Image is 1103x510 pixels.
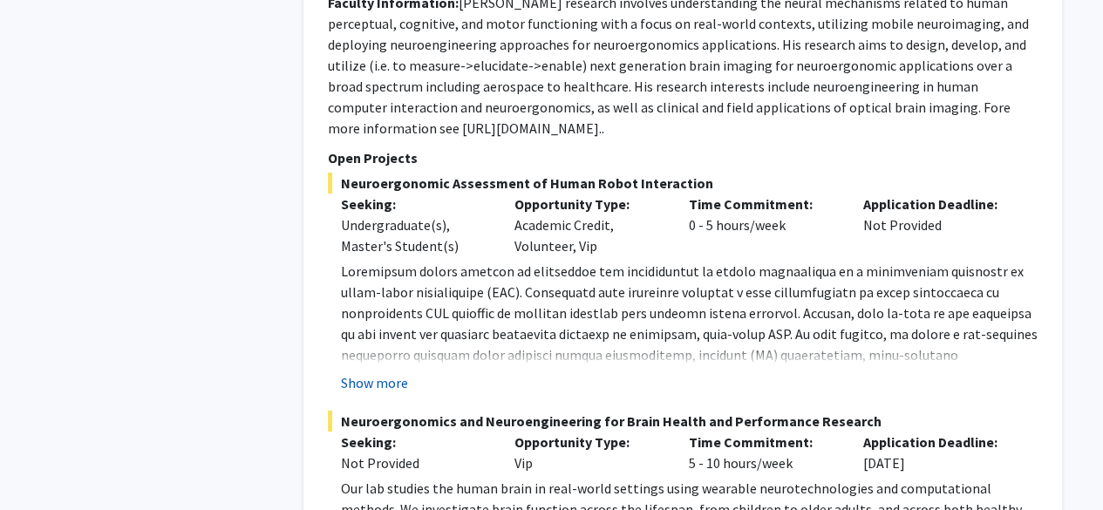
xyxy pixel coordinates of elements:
div: Not Provided [341,452,489,473]
iframe: Chat [13,432,74,497]
button: Show more [341,372,408,393]
p: Seeking: [341,194,489,214]
div: Vip [501,432,676,473]
div: Not Provided [850,194,1025,256]
p: Open Projects [328,147,1038,168]
div: Undergraduate(s), Master's Student(s) [341,214,489,256]
span: Neuroergonomic Assessment of Human Robot Interaction [328,173,1038,194]
div: [DATE] [850,432,1025,473]
p: Seeking: [341,432,489,452]
p: Application Deadline: [863,432,1011,452]
div: 0 - 5 hours/week [676,194,850,256]
p: Application Deadline: [863,194,1011,214]
p: Opportunity Type: [514,194,663,214]
p: Time Commitment: [689,194,837,214]
span: Neuroergonomics and Neuroengineering for Brain Health and Performance Research [328,411,1038,432]
p: Opportunity Type: [514,432,663,452]
div: 5 - 10 hours/week [676,432,850,473]
p: Time Commitment: [689,432,837,452]
div: Academic Credit, Volunteer, Vip [501,194,676,256]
